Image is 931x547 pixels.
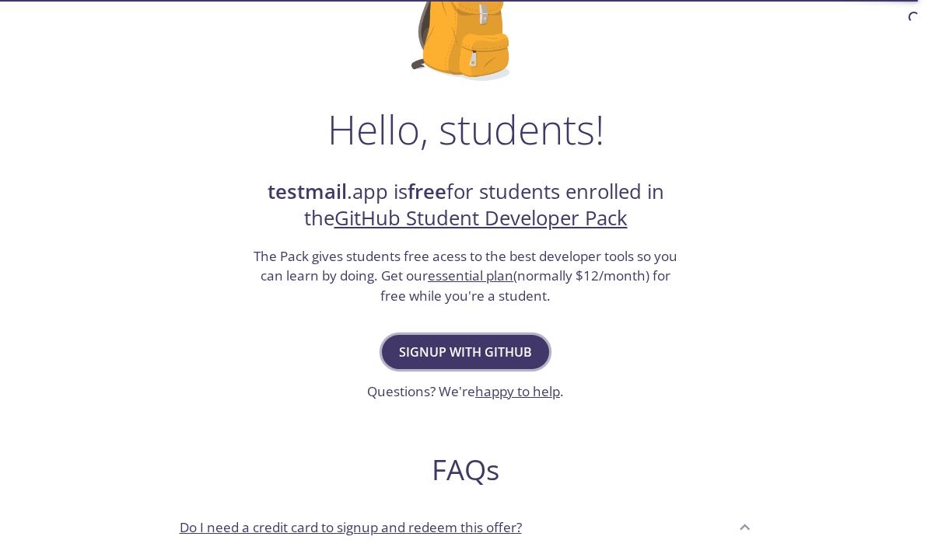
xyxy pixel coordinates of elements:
a: GitHub Student Developer Pack [334,204,628,232]
strong: free [408,178,446,205]
h3: Questions? We're . [367,382,564,402]
h2: FAQs [167,452,765,487]
button: Signup with GitHub [382,335,549,369]
p: Do I need a credit card to signup and redeem this offer? [180,517,522,538]
a: happy to help [475,382,560,400]
h2: .app is for students enrolled in the [252,179,680,232]
strong: testmail [268,178,347,205]
span: Signup with GitHub [399,341,532,363]
h1: Hello, students! [327,106,604,152]
h3: The Pack gives students free acess to the best developer tools so you can learn by doing. Get our... [252,246,680,306]
a: essential plan [428,267,513,284]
